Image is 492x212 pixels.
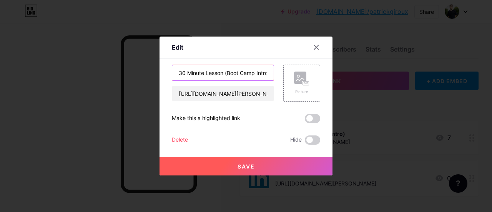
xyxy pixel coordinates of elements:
[172,114,240,123] div: Make this a highlighted link
[290,135,302,145] span: Hide
[294,89,309,95] div: Picture
[160,157,332,175] button: Save
[172,65,274,80] input: Title
[172,43,183,52] div: Edit
[172,86,274,101] input: URL
[172,135,188,145] div: Delete
[238,163,255,170] span: Save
